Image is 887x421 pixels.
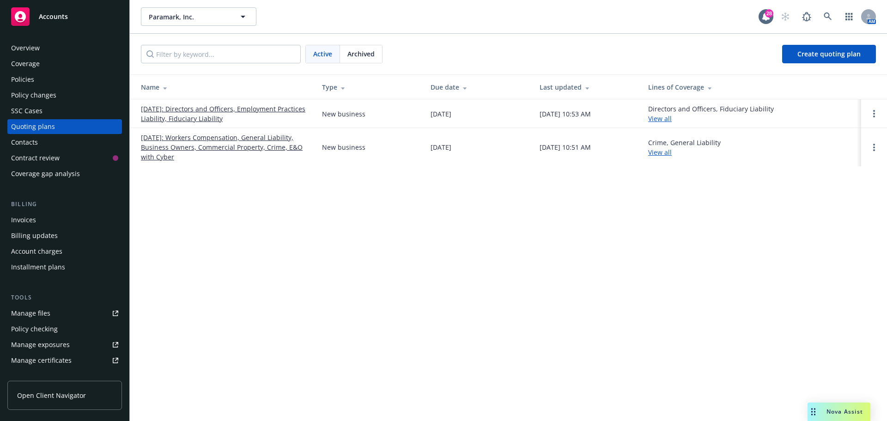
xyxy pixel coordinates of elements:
[11,337,70,352] div: Manage exposures
[7,119,122,134] a: Quoting plans
[540,82,633,92] div: Last updated
[869,142,880,153] a: Open options
[11,119,55,134] div: Quoting plans
[149,12,229,22] span: Paramark, Inc.
[7,88,122,103] a: Policy changes
[7,369,122,384] a: Manage claims
[7,228,122,243] a: Billing updates
[11,88,56,103] div: Policy changes
[347,49,375,59] span: Archived
[141,133,307,162] a: [DATE]: Workers Compensation, General Liability, Business Owners, Commercial Property, Crime, E&O...
[322,109,365,119] div: New business
[7,306,122,321] a: Manage files
[869,108,880,119] a: Open options
[840,7,858,26] a: Switch app
[7,104,122,118] a: SSC Cases
[313,49,332,59] span: Active
[808,403,819,421] div: Drag to move
[648,138,721,157] div: Crime, General Liability
[7,200,122,209] div: Billing
[11,369,58,384] div: Manage claims
[808,403,870,421] button: Nova Assist
[7,337,122,352] a: Manage exposures
[765,9,773,18] div: 28
[11,228,58,243] div: Billing updates
[141,45,301,63] input: Filter by keyword...
[819,7,837,26] a: Search
[540,142,591,152] div: [DATE] 10:51 AM
[141,82,307,92] div: Name
[7,244,122,259] a: Account charges
[17,390,86,400] span: Open Client Navigator
[11,322,58,336] div: Policy checking
[7,151,122,165] a: Contract review
[7,41,122,55] a: Overview
[431,82,524,92] div: Due date
[540,109,591,119] div: [DATE] 10:53 AM
[648,104,774,123] div: Directors and Officers, Fiduciary Liability
[7,4,122,30] a: Accounts
[39,13,68,20] span: Accounts
[648,148,672,157] a: View all
[11,306,50,321] div: Manage files
[11,353,72,368] div: Manage certificates
[11,260,65,275] div: Installment plans
[7,56,122,71] a: Coverage
[322,142,365,152] div: New business
[7,135,122,150] a: Contacts
[7,166,122,181] a: Coverage gap analysis
[431,109,451,119] div: [DATE]
[11,72,34,87] div: Policies
[782,45,876,63] a: Create quoting plan
[11,104,43,118] div: SSC Cases
[431,142,451,152] div: [DATE]
[7,293,122,302] div: Tools
[11,213,36,227] div: Invoices
[11,166,80,181] div: Coverage gap analysis
[7,213,122,227] a: Invoices
[11,244,62,259] div: Account charges
[11,41,40,55] div: Overview
[7,260,122,275] a: Installment plans
[776,7,795,26] a: Start snowing
[7,353,122,368] a: Manage certificates
[648,82,854,92] div: Lines of Coverage
[648,114,672,123] a: View all
[11,56,40,71] div: Coverage
[7,72,122,87] a: Policies
[11,151,60,165] div: Contract review
[141,104,307,123] a: [DATE]: Directors and Officers, Employment Practices Liability, Fiduciary Liability
[797,7,816,26] a: Report a Bug
[826,408,863,415] span: Nova Assist
[141,7,256,26] button: Paramark, Inc.
[322,82,416,92] div: Type
[11,135,38,150] div: Contacts
[797,49,861,58] span: Create quoting plan
[7,322,122,336] a: Policy checking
